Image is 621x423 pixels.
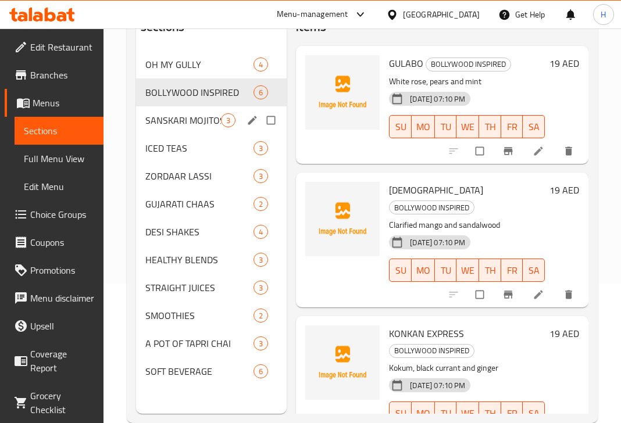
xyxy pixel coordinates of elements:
span: 4 [254,59,267,70]
span: SU [394,119,406,135]
span: Coverage Report [30,347,94,375]
span: WE [461,405,474,422]
span: FR [506,262,519,279]
div: items [254,253,268,267]
div: items [254,169,268,183]
span: Upsell [30,319,94,333]
span: DESI SHAKES [145,225,254,239]
span: 4 [254,227,267,238]
div: STRAIGHT JUICES3 [136,274,287,302]
div: ZORDAAR LASSI3 [136,162,287,190]
a: Coupons [5,228,103,256]
span: Menus [33,96,94,110]
span: Grocery Checklist [30,389,94,417]
div: items [254,364,268,378]
div: DESI SHAKES4 [136,218,287,246]
span: KONKAN EXPRESS [389,325,464,342]
span: Choice Groups [30,207,94,221]
button: TH [479,259,501,282]
p: White rose, pears and mint [389,74,545,89]
a: Menus [5,89,103,117]
a: Edit menu item [533,145,547,157]
span: 3 [254,282,267,293]
a: Full Menu View [15,145,103,173]
span: BOLLYWOOD INSPIRED [426,58,511,71]
span: TH [484,405,497,422]
span: TH [484,119,497,135]
button: edit [245,113,262,128]
a: Edit Restaurant [5,33,103,61]
span: FR [506,405,519,422]
div: BOLLYWOOD INSPIRED [389,344,474,358]
span: SANSKARI MOJITOS [145,113,221,127]
span: MO [416,119,430,135]
button: Branch-specific-item [495,138,523,164]
div: items [254,85,268,99]
div: BOLLYWOOD INSPIRED [389,200,474,214]
span: [DATE] 07:10 PM [405,380,470,391]
div: items [254,58,268,71]
span: Select to update [469,140,493,162]
div: BOLLYWOOD INSPIRED6 [136,78,287,106]
span: TH [484,262,497,279]
span: 2 [254,199,267,210]
div: [GEOGRAPHIC_DATA] [403,8,480,21]
button: SU [389,259,411,282]
span: Menu disclaimer [30,291,94,305]
div: items [254,141,268,155]
span: TU [440,119,452,135]
span: SA [527,262,540,279]
h6: 19 AED [549,325,579,342]
span: SOFT BEVERAGE [145,364,254,378]
div: GUJARATI CHAAS2 [136,190,287,218]
div: SANSKARI MOJITOS3edit [136,106,287,134]
span: Edit Restaurant [30,40,94,54]
span: SA [527,405,540,422]
div: SOFT BEVERAGE6 [136,357,287,385]
button: SA [523,115,545,138]
span: Coupons [30,235,94,249]
button: delete [556,138,584,164]
span: SU [394,405,406,422]
a: Upsell [5,312,103,340]
span: MO [416,405,430,422]
div: HEALTHY BLENDS3 [136,246,287,274]
p: Kokum, black currant and ginger [389,361,545,375]
button: TU [435,115,457,138]
p: Clarified mango and sandalwood [389,218,545,232]
span: H [601,8,606,21]
span: 3 [254,171,267,182]
span: 3 [254,338,267,349]
a: Menu disclaimer [5,284,103,312]
span: BOLLYWOOD INSPIRED [390,201,474,214]
span: [DEMOGRAPHIC_DATA] [389,181,483,199]
span: SMOOTHIES [145,309,254,322]
span: 6 [254,87,267,98]
button: WE [456,115,479,138]
span: ZORDAAR LASSI [145,169,254,183]
h6: 19 AED [549,182,579,198]
span: ICED TEAS [145,141,254,155]
span: GUJARATI CHAAS [145,197,254,211]
span: 3 [254,254,267,266]
button: FR [501,259,523,282]
a: Coverage Report [5,340,103,382]
span: Select to update [469,284,493,306]
a: Branches [5,61,103,89]
div: Menu-management [277,8,348,21]
div: items [254,336,268,350]
span: SU [394,262,406,279]
span: STRAIGHT JUICES [145,281,254,295]
nav: Menu sections [136,46,287,390]
img: AAM SUTRA [305,182,380,256]
h2: Menu sections [141,1,213,35]
a: Edit Menu [15,173,103,200]
button: TU [435,259,457,282]
span: Full Menu View [24,152,94,166]
div: ICED TEAS3 [136,134,287,162]
span: 2 [254,310,267,321]
h6: 19 AED [549,55,579,71]
span: OH MY GULLY [145,58,254,71]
